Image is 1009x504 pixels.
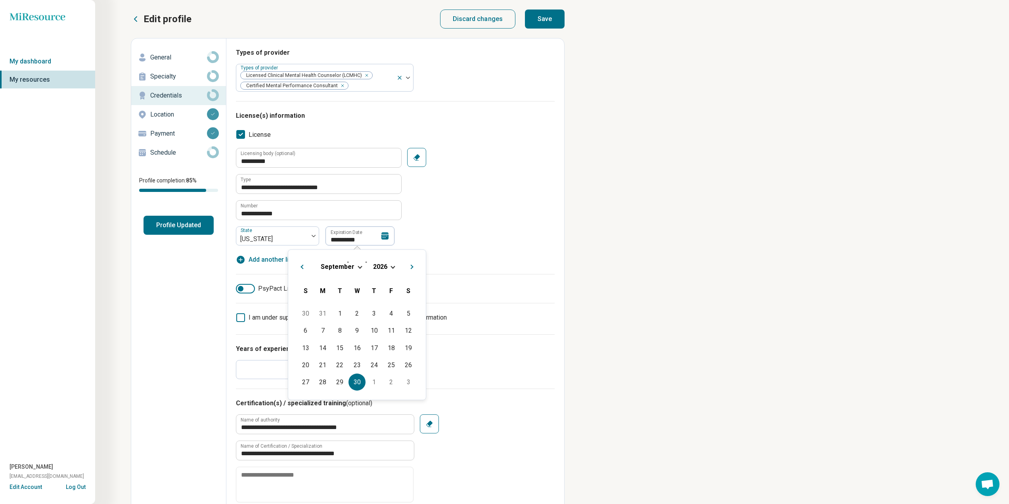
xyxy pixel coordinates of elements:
a: Payment [131,124,226,143]
p: General [150,53,207,62]
div: Profile completion [139,189,218,192]
div: Choose Friday, September 11th, 2026 [383,322,400,339]
div: Choose Sunday, September 6th, 2026 [297,322,314,339]
p: Credentials [150,91,207,100]
div: Choose Tuesday, September 29th, 2026 [331,374,348,391]
div: Choose Thursday, October 1st, 2026 [366,374,383,391]
div: Friday [383,282,400,299]
span: [EMAIL_ADDRESS][DOMAIN_NAME] [10,473,84,480]
p: Schedule [150,148,207,157]
h2: [DATE] [295,259,419,271]
button: Save [525,10,565,29]
div: Choose Tuesday, September 22nd, 2026 [331,356,348,374]
button: Edit profile [131,13,191,25]
button: Add another license [236,255,306,264]
div: Choose Tuesday, September 1st, 2026 [331,305,348,322]
div: Choose Tuesday, September 15th, 2026 [331,339,348,356]
div: Sunday [297,282,314,299]
button: Log Out [66,483,86,489]
a: Schedule [131,143,226,162]
a: Open chat [976,472,999,496]
div: Wednesday [348,282,366,299]
label: Name of Certification / Specialization [241,444,322,448]
p: Specialty [150,72,207,81]
h3: License(s) information [236,111,555,121]
span: Certified Mental Performance Consultant [241,82,340,90]
label: State [241,228,254,234]
span: [PERSON_NAME] [10,463,53,471]
div: Choose Sunday, September 20th, 2026 [297,356,314,374]
div: Choose Wednesday, September 16th, 2026 [348,339,366,356]
div: Choose Tuesday, September 8th, 2026 [331,322,348,339]
span: September [321,263,354,270]
div: Choose Friday, September 18th, 2026 [383,339,400,356]
div: Choose Wednesday, September 30th, 2026 [348,374,366,391]
button: Profile Updated [144,216,214,235]
span: Licensed Clinical Mental Health Counselor (LCMHC) [241,72,364,79]
span: License [249,130,271,140]
button: Previous Month [295,259,307,272]
span: 85 % [186,177,197,184]
div: Month September, 2026 [297,305,417,391]
div: Choose Wednesday, September 23rd, 2026 [348,356,366,374]
span: I am under supervision, so I will list my supervisor’s license information [249,314,447,321]
div: Choose Thursday, September 10th, 2026 [366,322,383,339]
h3: Certification(s) / specialized training [236,399,555,408]
div: Choose Monday, September 7th, 2026 [314,322,331,339]
div: Choose Thursday, September 24th, 2026 [366,356,383,374]
label: Number [241,203,258,208]
div: Choose Sunday, September 27th, 2026 [297,374,314,391]
div: Choose Wednesday, September 9th, 2026 [348,322,366,339]
label: Name of authority [241,418,280,422]
p: Payment [150,129,207,138]
div: Choose Saturday, October 3rd, 2026 [400,374,417,391]
h3: Years of experience [236,344,555,354]
div: Choose Friday, September 25th, 2026 [383,356,400,374]
button: Discard changes [440,10,516,29]
input: credential.licenses.0.name [236,174,401,194]
a: Specialty [131,67,226,86]
div: Choose Wednesday, September 2nd, 2026 [348,305,366,322]
a: General [131,48,226,67]
div: Choose Monday, August 31st, 2026 [314,305,331,322]
p: Location [150,110,207,119]
div: Choose Friday, October 2nd, 2026 [383,374,400,391]
span: 2026 [373,263,387,270]
label: Licensing body (optional) [241,151,295,156]
div: Choose Saturday, September 19th, 2026 [400,339,417,356]
div: Choose Friday, September 4th, 2026 [383,305,400,322]
div: Thursday [366,282,383,299]
div: Choose Saturday, September 5th, 2026 [400,305,417,322]
div: Choose Sunday, September 13th, 2026 [297,339,314,356]
label: Type [241,177,251,182]
h3: Types of provider [236,48,555,57]
div: Choose Monday, September 14th, 2026 [314,339,331,356]
a: Location [131,105,226,124]
p: Edit profile [144,13,191,25]
label: Types of provider [241,65,280,71]
div: Choose Monday, September 28th, 2026 [314,374,331,391]
div: Choose Date [288,249,426,400]
div: Choose Thursday, September 3rd, 2026 [366,305,383,322]
div: Saturday [400,282,417,299]
div: Profile completion: [131,172,226,197]
a: Credentials [131,86,226,105]
div: Choose Sunday, August 30th, 2026 [297,305,314,322]
div: Choose Monday, September 21st, 2026 [314,356,331,374]
label: PsyPact License [236,284,306,293]
span: (optional) [346,399,372,407]
div: Tuesday [331,282,348,299]
span: Add another license [249,255,306,264]
button: Edit Account [10,483,42,491]
button: Next Month [407,259,419,272]
div: Choose Saturday, September 12th, 2026 [400,322,417,339]
div: Monday [314,282,331,299]
div: Choose Thursday, September 17th, 2026 [366,339,383,356]
div: Choose Saturday, September 26th, 2026 [400,356,417,374]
